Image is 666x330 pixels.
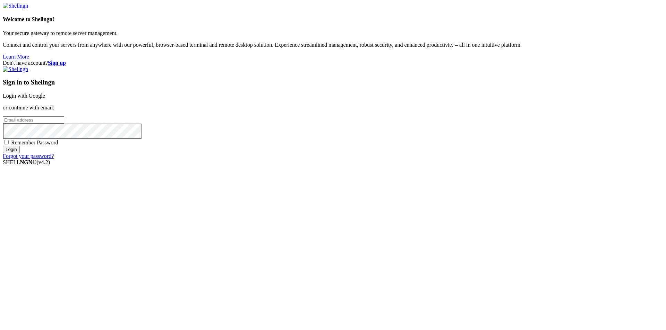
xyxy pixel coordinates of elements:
h3: Sign in to Shellngn [3,79,663,86]
h4: Welcome to Shellngn! [3,16,663,23]
p: Your secure gateway to remote server management. [3,30,663,36]
a: Sign up [48,60,66,66]
span: 4.2.0 [37,159,50,165]
div: Don't have account? [3,60,663,66]
a: Learn More [3,54,29,60]
span: Remember Password [11,140,58,145]
span: SHELL © [3,159,50,165]
input: Login [3,146,20,153]
a: Forgot your password? [3,153,54,159]
p: Connect and control your servers from anywhere with our powerful, browser-based terminal and remo... [3,42,663,48]
b: NGN [20,159,33,165]
img: Shellngn [3,66,28,72]
input: Email address [3,116,64,124]
input: Remember Password [4,140,9,144]
p: or continue with email: [3,105,663,111]
img: Shellngn [3,3,28,9]
a: Login with Google [3,93,45,99]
